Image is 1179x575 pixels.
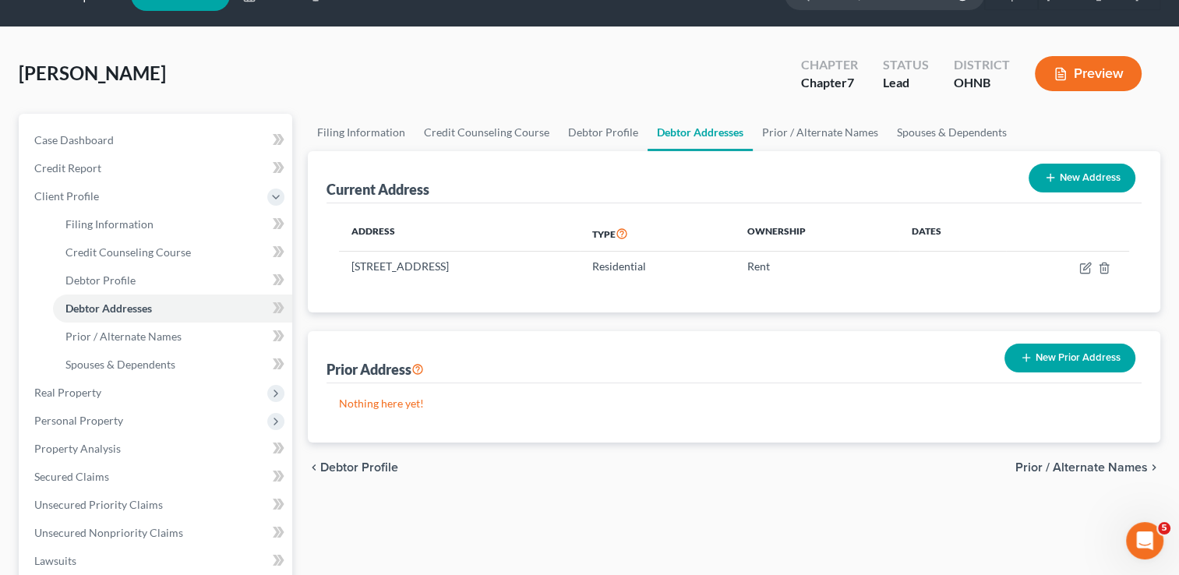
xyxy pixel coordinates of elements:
[580,252,735,281] td: Residential
[954,56,1010,74] div: District
[53,238,292,266] a: Credit Counseling Course
[801,56,858,74] div: Chapter
[53,351,292,379] a: Spouses & Dependents
[308,461,398,474] button: chevron_left Debtor Profile
[883,74,929,92] div: Lead
[1035,56,1142,91] button: Preview
[65,273,136,287] span: Debtor Profile
[34,161,101,175] span: Credit Report
[1015,461,1148,474] span: Prior / Alternate Names
[339,216,580,252] th: Address
[339,396,1129,411] p: Nothing here yet!
[1015,461,1160,474] button: Prior / Alternate Names chevron_right
[327,180,429,199] div: Current Address
[34,189,99,203] span: Client Profile
[1029,164,1135,192] button: New Address
[65,330,182,343] span: Prior / Alternate Names
[65,245,191,259] span: Credit Counseling Course
[22,154,292,182] a: Credit Report
[580,216,735,252] th: Type
[34,554,76,567] span: Lawsuits
[559,114,648,151] a: Debtor Profile
[1126,522,1163,559] iframe: Intercom live chat
[22,463,292,491] a: Secured Claims
[65,217,154,231] span: Filing Information
[308,461,320,474] i: chevron_left
[34,442,121,455] span: Property Analysis
[65,358,175,371] span: Spouses & Dependents
[327,360,424,379] div: Prior Address
[415,114,559,151] a: Credit Counseling Course
[34,526,183,539] span: Unsecured Nonpriority Claims
[34,414,123,427] span: Personal Property
[847,75,854,90] span: 7
[899,216,1007,252] th: Dates
[648,114,753,151] a: Debtor Addresses
[801,74,858,92] div: Chapter
[34,470,109,483] span: Secured Claims
[34,386,101,399] span: Real Property
[883,56,929,74] div: Status
[53,266,292,295] a: Debtor Profile
[22,519,292,547] a: Unsecured Nonpriority Claims
[1148,461,1160,474] i: chevron_right
[888,114,1016,151] a: Spouses & Dependents
[753,114,888,151] a: Prior / Alternate Names
[53,210,292,238] a: Filing Information
[22,547,292,575] a: Lawsuits
[22,435,292,463] a: Property Analysis
[954,74,1010,92] div: OHNB
[1004,344,1135,372] button: New Prior Address
[22,491,292,519] a: Unsecured Priority Claims
[735,252,899,281] td: Rent
[22,126,292,154] a: Case Dashboard
[19,62,166,84] span: [PERSON_NAME]
[735,216,899,252] th: Ownership
[34,498,163,511] span: Unsecured Priority Claims
[339,252,580,281] td: [STREET_ADDRESS]
[65,302,152,315] span: Debtor Addresses
[53,295,292,323] a: Debtor Addresses
[1158,522,1170,534] span: 5
[53,323,292,351] a: Prior / Alternate Names
[320,461,398,474] span: Debtor Profile
[34,133,114,146] span: Case Dashboard
[308,114,415,151] a: Filing Information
